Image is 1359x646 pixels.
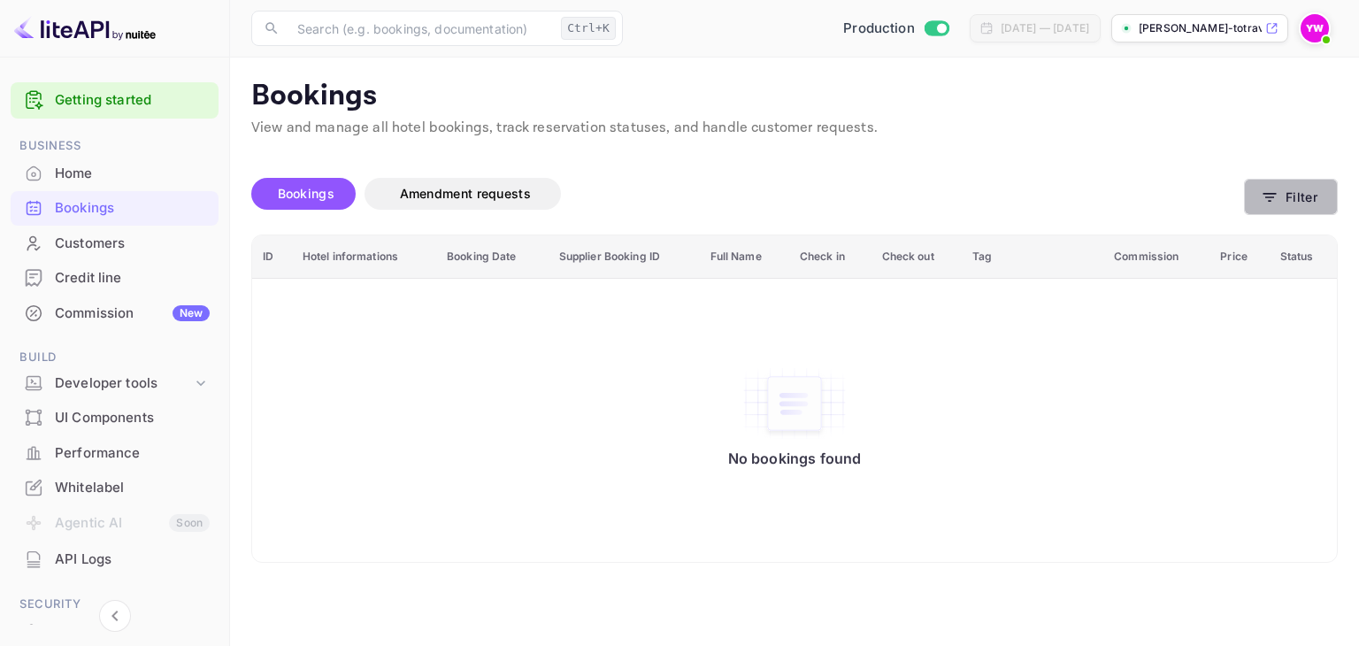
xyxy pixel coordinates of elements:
[11,157,219,191] div: Home
[292,235,436,279] th: Hotel informations
[436,235,549,279] th: Booking Date
[55,234,210,254] div: Customers
[11,471,219,505] div: Whitelabel
[55,373,192,394] div: Developer tools
[252,235,292,279] th: ID
[55,268,210,288] div: Credit line
[741,366,848,441] img: No bookings found
[1139,20,1262,36] p: [PERSON_NAME]-totravel...
[871,235,963,279] th: Check out
[251,178,1244,210] div: account-settings tabs
[55,550,210,570] div: API Logs
[1244,179,1338,215] button: Filter
[251,118,1338,139] p: View and manage all hotel bookings, track reservation statuses, and handle customer requests.
[549,235,700,279] th: Supplier Booking ID
[728,450,862,467] p: No bookings found
[836,19,956,39] div: Switch to Sandbox mode
[11,227,219,259] a: Customers
[11,157,219,189] a: Home
[278,186,334,201] span: Bookings
[1103,235,1209,279] th: Commission
[11,595,219,614] span: Security
[252,235,1337,562] table: booking table
[11,261,219,296] div: Credit line
[11,348,219,367] span: Build
[962,235,1103,279] th: Tag
[11,227,219,261] div: Customers
[173,305,210,321] div: New
[55,90,210,111] a: Getting started
[11,261,219,294] a: Credit line
[11,191,219,224] a: Bookings
[11,471,219,504] a: Whitelabel
[251,79,1338,114] p: Bookings
[287,11,554,46] input: Search (e.g. bookings, documentation)
[99,600,131,632] button: Collapse navigation
[789,235,871,279] th: Check in
[55,443,210,464] div: Performance
[11,296,219,331] div: CommissionNew
[400,186,531,201] span: Amendment requests
[11,368,219,399] div: Developer tools
[55,164,210,184] div: Home
[11,191,219,226] div: Bookings
[843,19,915,39] span: Production
[11,436,219,471] div: Performance
[1270,235,1337,279] th: Status
[1209,235,1269,279] th: Price
[11,401,219,435] div: UI Components
[561,17,616,40] div: Ctrl+K
[11,296,219,329] a: CommissionNew
[55,621,210,642] div: Team management
[11,82,219,119] div: Getting started
[11,401,219,434] a: UI Components
[11,436,219,469] a: Performance
[700,235,789,279] th: Full Name
[55,408,210,428] div: UI Components
[55,198,210,219] div: Bookings
[14,14,156,42] img: LiteAPI logo
[11,542,219,575] a: API Logs
[55,478,210,498] div: Whitelabel
[11,542,219,577] div: API Logs
[1001,20,1089,36] div: [DATE] — [DATE]
[1301,14,1329,42] img: Yahav Winkler
[11,136,219,156] span: Business
[55,304,210,324] div: Commission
